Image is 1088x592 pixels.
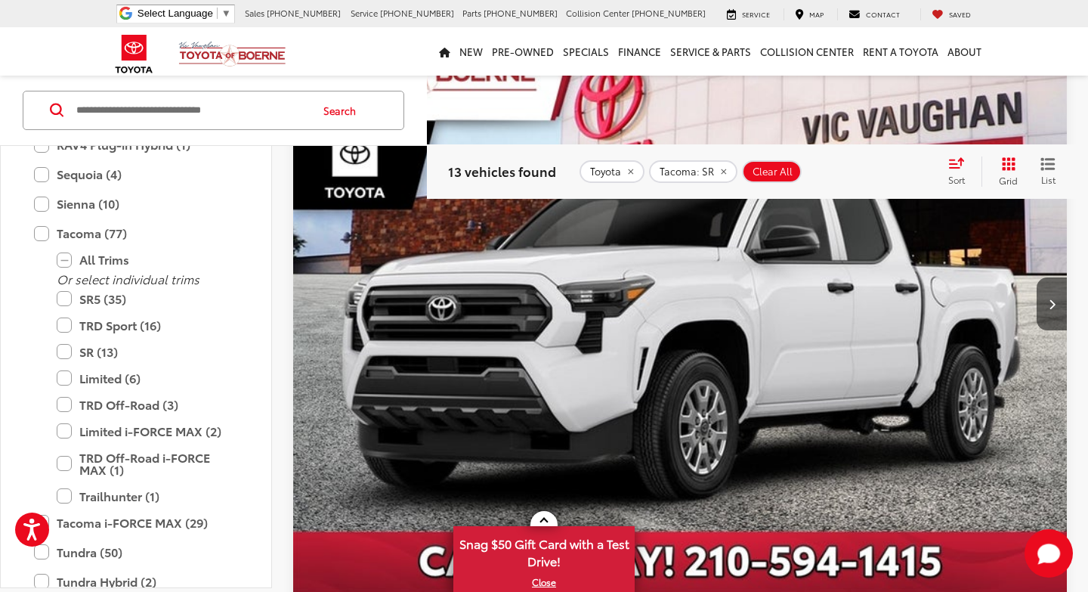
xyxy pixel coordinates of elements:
[649,160,737,183] button: remove Tacoma: SR
[34,191,238,217] label: Sienna (10)
[34,539,238,566] label: Tundra (50)
[57,286,238,312] label: SR5 (35)
[716,8,781,20] a: Service
[57,270,199,287] i: Or select individual trims
[1040,173,1056,186] span: List
[999,174,1018,187] span: Grid
[380,7,454,19] span: [PHONE_NUMBER]
[809,9,824,19] span: Map
[487,27,558,76] a: Pre-Owned
[1025,529,1073,578] button: Toggle Chat Window
[941,157,981,187] button: Select sort value
[784,8,835,20] a: Map
[57,365,238,392] label: Limited (6)
[434,27,455,76] a: Home
[57,312,238,339] label: TRD Sport (16)
[590,166,621,178] span: Toyota
[1025,529,1073,578] svg: Start Chat
[837,8,911,20] a: Contact
[753,166,793,178] span: Clear All
[138,8,231,19] a: Select Language​
[948,173,965,186] span: Sort
[455,528,633,574] span: Snag $50 Gift Card with a Test Drive!
[448,162,556,180] span: 13 vehicles found
[75,92,309,129] input: Search by Make, Model, or Keyword
[34,510,238,536] label: Tacoma i-FORCE MAX (29)
[742,160,802,183] button: Clear All
[866,9,900,19] span: Contact
[57,392,238,418] label: TRD Off-Road (3)
[34,220,238,246] label: Tacoma (77)
[267,7,341,19] span: [PHONE_NUMBER]
[666,27,756,76] a: Service & Parts: Opens in a new tab
[558,27,614,76] a: Specials
[949,9,971,19] span: Saved
[245,7,264,19] span: Sales
[57,246,238,273] label: All Trims
[981,157,1029,187] button: Grid View
[351,7,378,19] span: Service
[57,418,238,445] label: Limited i-FORCE MAX (2)
[756,27,858,76] a: Collision Center
[138,8,213,19] span: Select Language
[106,29,162,79] img: Toyota
[57,339,238,365] label: SR (13)
[1029,157,1067,187] button: List View
[462,7,481,19] span: Parts
[217,8,218,19] span: ​
[57,483,238,510] label: Trailhunter (1)
[309,91,378,129] button: Search
[660,166,714,178] span: Tacoma: SR
[57,445,238,483] label: TRD Off-Road i-FORCE MAX (1)
[34,161,238,188] label: Sequoia (4)
[943,27,986,76] a: About
[178,41,286,67] img: Vic Vaughan Toyota of Boerne
[455,27,487,76] a: New
[566,7,629,19] span: Collision Center
[858,27,943,76] a: Rent a Toyota
[920,8,982,20] a: My Saved Vehicles
[221,8,231,19] span: ▼
[484,7,558,19] span: [PHONE_NUMBER]
[614,27,666,76] a: Finance
[580,160,644,183] button: remove Toyota
[1037,277,1067,330] button: Next image
[632,7,706,19] span: [PHONE_NUMBER]
[742,9,770,19] span: Service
